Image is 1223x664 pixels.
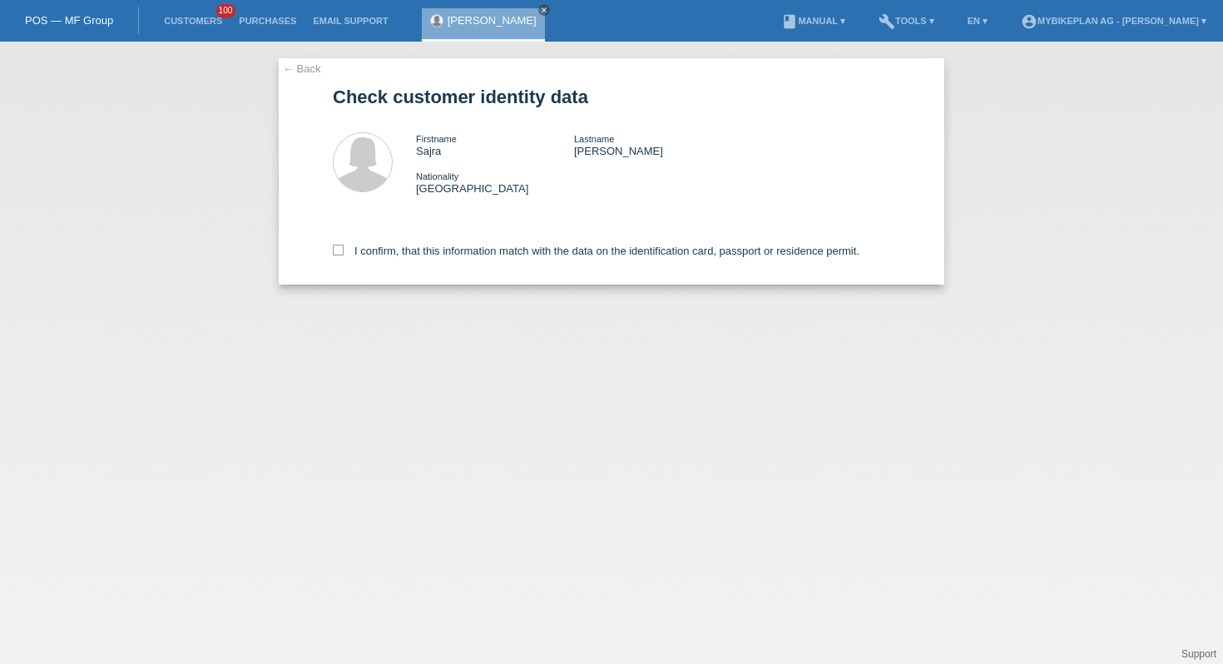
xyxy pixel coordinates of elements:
[1021,13,1037,30] i: account_circle
[1181,648,1216,660] a: Support
[416,132,574,157] div: Sajra
[448,14,537,27] a: [PERSON_NAME]
[416,171,458,181] span: Nationality
[959,16,996,26] a: EN ▾
[156,16,230,26] a: Customers
[538,4,550,16] a: close
[1013,16,1215,26] a: account_circleMybikeplan AG - [PERSON_NAME] ▾
[333,87,890,107] h1: Check customer identity data
[879,13,895,30] i: build
[781,13,798,30] i: book
[230,16,305,26] a: Purchases
[416,170,574,195] div: [GEOGRAPHIC_DATA]
[25,14,113,27] a: POS — MF Group
[305,16,396,26] a: Email Support
[283,62,321,75] a: ← Back
[540,6,548,14] i: close
[216,4,236,18] span: 100
[416,134,457,144] span: Firstname
[574,134,614,144] span: Lastname
[870,16,943,26] a: buildTools ▾
[574,132,732,157] div: [PERSON_NAME]
[333,245,859,257] label: I confirm, that this information match with the data on the identification card, passport or resi...
[773,16,854,26] a: bookManual ▾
